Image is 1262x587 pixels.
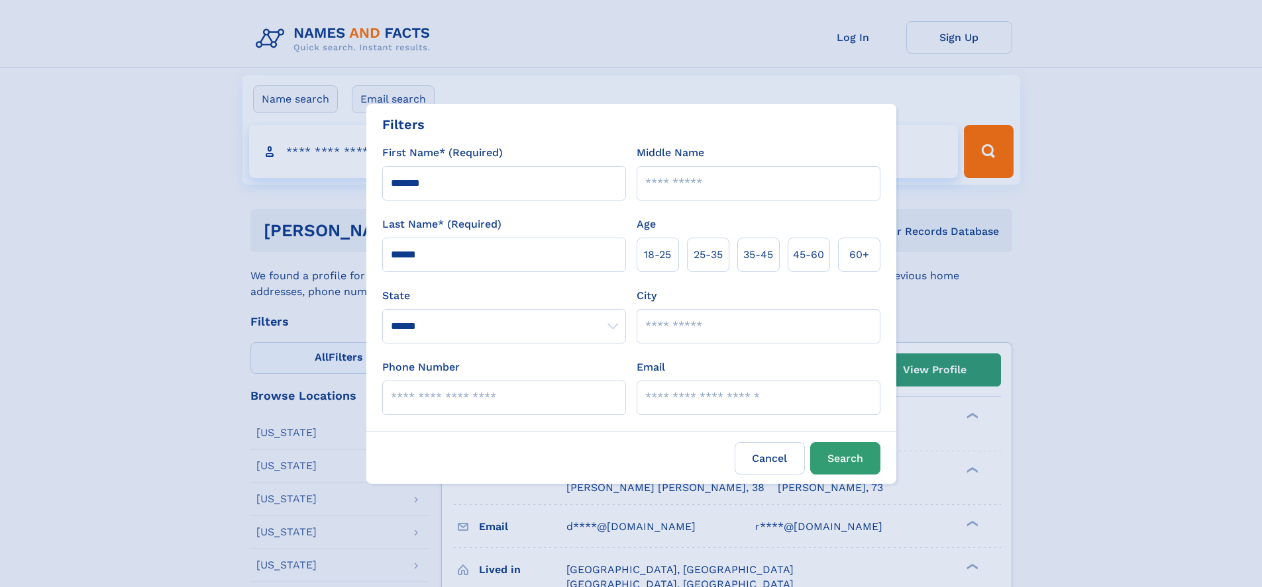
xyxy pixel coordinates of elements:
[637,359,665,375] label: Email
[637,145,704,161] label: Middle Name
[644,247,671,263] span: 18‑25
[793,247,824,263] span: 45‑60
[382,216,501,232] label: Last Name* (Required)
[382,114,425,134] div: Filters
[382,145,503,161] label: First Name* (Required)
[743,247,773,263] span: 35‑45
[849,247,869,263] span: 60+
[382,359,460,375] label: Phone Number
[637,288,657,304] label: City
[637,216,656,232] label: Age
[735,442,805,474] label: Cancel
[382,288,626,304] label: State
[810,442,880,474] button: Search
[694,247,723,263] span: 25‑35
